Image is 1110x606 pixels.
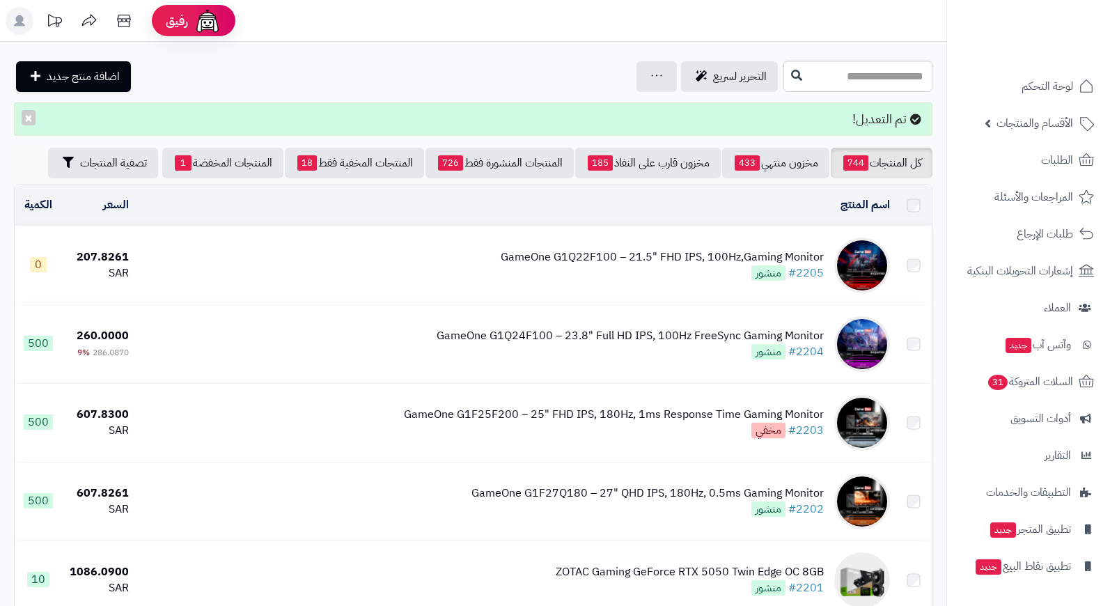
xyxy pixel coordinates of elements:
a: إشعارات التحويلات البنكية [955,254,1102,288]
a: السعر [103,196,129,213]
a: المنتجات المخفضة1 [162,148,283,178]
a: المنتجات المنشورة فقط726 [425,148,574,178]
span: 9% [77,346,90,359]
a: #2205 [788,265,824,281]
span: أدوات التسويق [1010,409,1071,428]
div: تم التعديل! [14,102,932,136]
span: 726 [438,155,463,171]
div: 607.8261 [68,485,129,502]
a: التقارير [955,439,1102,472]
span: 744 [843,155,868,171]
a: تطبيق المتجرجديد [955,513,1102,546]
img: GameOne G1F25F200 – 25" FHD IPS, 180Hz, 1ms Response Time Gaming Monitor [834,395,890,451]
a: مخزون قارب على النفاذ185 [575,148,721,178]
span: 0 [30,257,47,272]
img: logo-2.png [1015,31,1097,61]
div: GameOne G1Q22F100 – 21.5" FHD IPS, 100Hz,Gaming Monitor [501,249,824,265]
a: المنتجات المخفية فقط18 [285,148,424,178]
div: SAR [68,502,129,518]
a: اضافة منتج جديد [16,61,131,92]
span: 10 [27,572,49,587]
div: GameOne G1F25F200 – 25" FHD IPS, 180Hz, 1ms Response Time Gaming Monitor [404,407,824,423]
div: SAR [68,265,129,281]
span: منشور [751,502,785,517]
div: 1086.0900 [68,564,129,580]
button: × [22,110,36,125]
div: SAR [68,423,129,439]
a: #2202 [788,501,824,518]
span: منشور [751,344,785,359]
span: 31 [988,375,1008,391]
span: مخفي [751,423,785,438]
a: التطبيقات والخدمات [955,476,1102,509]
span: 1 [175,155,191,171]
span: 500 [24,336,53,351]
span: تطبيق المتجر [989,520,1071,539]
a: كل المنتجات744 [831,148,932,178]
span: 500 [24,493,53,508]
img: ai-face.png [194,7,221,35]
a: #2204 [788,343,824,360]
div: SAR [68,580,129,596]
a: التحرير لسريع [681,61,778,92]
a: #2203 [788,422,824,439]
a: السلات المتروكة31 [955,365,1102,398]
a: #2201 [788,580,824,596]
div: 207.8261 [68,249,129,265]
a: وآتس آبجديد [955,328,1102,362]
span: تصفية المنتجات [80,155,147,171]
a: لوحة التحكم [955,70,1102,103]
a: أدوات التسويق [955,402,1102,435]
a: مخزون منتهي433 [722,148,829,178]
span: وآتس آب [1004,335,1071,355]
span: إشعارات التحويلات البنكية [967,261,1073,281]
span: التقارير [1045,446,1071,465]
span: 260.0000 [77,327,129,344]
span: 500 [24,414,53,430]
span: طلبات الإرجاع [1017,224,1073,244]
span: 18 [297,155,317,171]
span: جديد [990,522,1016,538]
span: لوحة التحكم [1022,77,1073,96]
div: GameOne G1Q24F100 – 23.8" Full HD IPS, 100Hz FreeSync Gaming Monitor [437,328,824,344]
div: 607.8300 [68,407,129,423]
a: الكمية [24,196,52,213]
span: منشور [751,580,785,596]
a: اسم المنتج [841,196,890,213]
span: 286.0870 [93,346,129,359]
img: GameOne G1F27Q180 – 27" QHD IPS, 180Hz, 0.5ms Gaming Monitor [834,474,890,529]
span: التحرير لسريع [713,68,767,85]
span: تطبيق نقاط البيع [974,557,1071,576]
button: تصفية المنتجات [48,148,158,178]
span: 185 [588,155,613,171]
span: العملاء [1044,298,1071,318]
span: الأقسام والمنتجات [996,114,1073,133]
a: تحديثات المنصة [37,7,72,38]
div: ZOTAC Gaming GeForce RTX 5050 Twin Edge OC 8GB [556,564,824,580]
a: تطبيق نقاط البيعجديد [955,550,1102,583]
a: طلبات الإرجاع [955,217,1102,251]
span: منشور [751,265,785,281]
a: العملاء [955,291,1102,325]
span: اضافة منتج جديد [47,68,120,85]
a: الطلبات [955,143,1102,177]
img: GameOne G1Q22F100 – 21.5" FHD IPS, 100Hz,Gaming Monitor [834,238,890,293]
span: جديد [1006,338,1031,353]
span: جديد [976,559,1001,575]
span: المراجعات والأسئلة [994,187,1073,207]
span: الطلبات [1041,150,1073,170]
span: السلات المتروكة [987,372,1073,391]
span: رفيق [166,13,188,29]
div: GameOne G1F27Q180 – 27" QHD IPS, 180Hz, 0.5ms Gaming Monitor [471,485,824,502]
span: 433 [735,155,760,171]
img: GameOne G1Q24F100 – 23.8" Full HD IPS, 100Hz FreeSync Gaming Monitor [834,316,890,372]
a: المراجعات والأسئلة [955,180,1102,214]
span: التطبيقات والخدمات [986,483,1071,502]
